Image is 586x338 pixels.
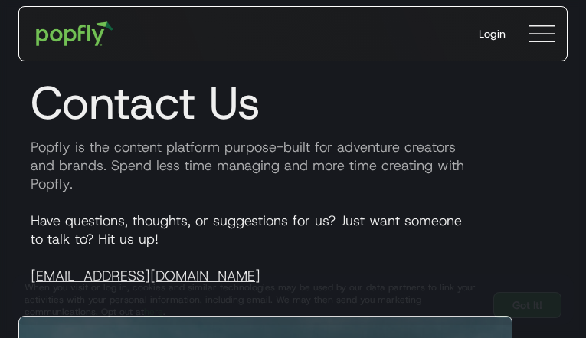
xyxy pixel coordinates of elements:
[18,212,568,285] p: Have questions, thoughts, or suggestions for us? Just want someone to talk to? Hit us up!
[144,306,163,318] a: here
[25,281,481,318] div: When you visit or log in, cookies and similar technologies may be used by our data partners to li...
[18,138,568,193] p: Popfly is the content platform purpose-built for adventure creators and brands. Spend less time m...
[25,11,124,57] a: home
[467,14,518,54] a: Login
[493,292,561,318] a: Got It!
[18,75,568,130] h1: Contact Us
[479,26,506,41] div: Login
[31,267,260,285] a: [EMAIL_ADDRESS][DOMAIN_NAME]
